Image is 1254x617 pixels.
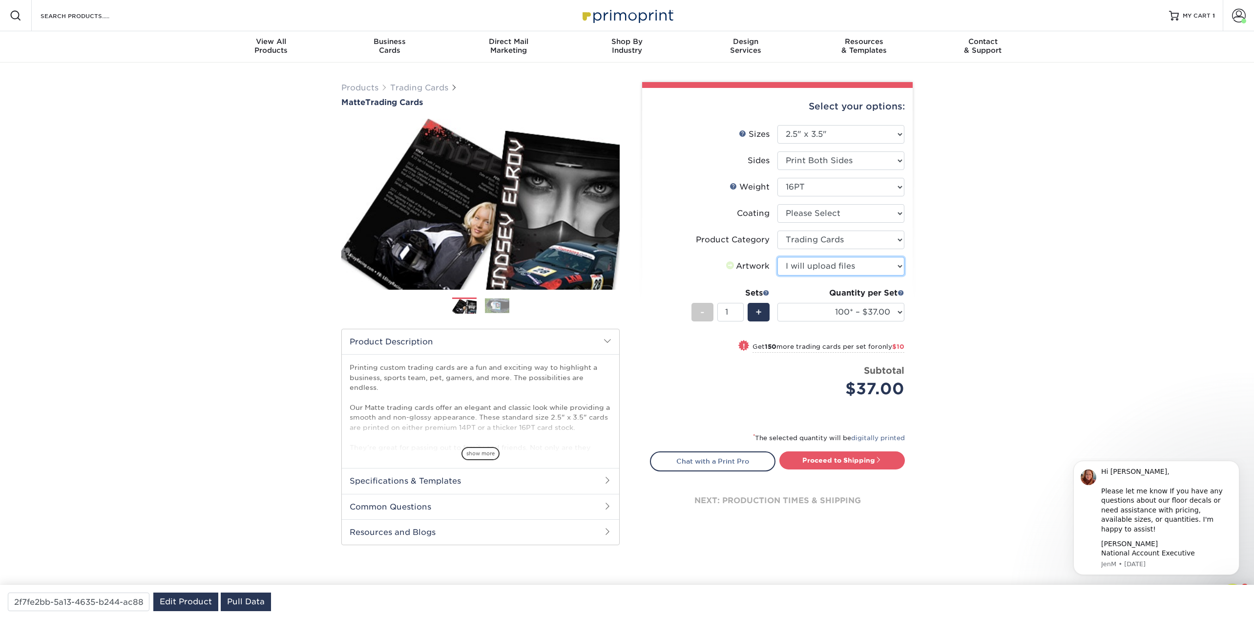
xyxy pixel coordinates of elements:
[452,298,477,315] img: Trading Cards 01
[686,37,805,46] span: Design
[449,37,568,55] div: Marketing
[341,83,378,92] a: Products
[1241,584,1249,592] span: 7
[461,447,500,460] span: show more
[449,37,568,46] span: Direct Mail
[342,468,619,493] h2: Specifications & Templates
[696,234,770,246] div: Product Category
[153,593,218,611] a: Edit Product
[1212,12,1215,19] span: 1
[1183,12,1211,20] span: MY CART
[331,37,449,46] span: Business
[342,329,619,354] h2: Product Description
[568,37,687,46] span: Shop By
[449,31,568,63] a: Direct MailMarketing
[777,287,904,299] div: Quantity per Set
[755,305,762,319] span: +
[485,298,509,313] img: Trading Cards 02
[686,31,805,63] a: DesignServices
[212,31,331,63] a: View AllProducts
[341,108,620,300] img: Matte 01
[212,37,331,46] span: View All
[743,341,745,351] span: !
[390,83,448,92] a: Trading Cards
[765,343,776,350] strong: 150
[878,343,904,350] span: only
[341,98,365,107] span: Matte
[331,37,449,55] div: Cards
[892,343,904,350] span: $10
[923,37,1042,46] span: Contact
[730,181,770,193] div: Weight
[805,31,923,63] a: Resources& Templates
[650,451,775,471] a: Chat with a Print Pro
[221,593,271,611] a: Pull Data
[724,260,770,272] div: Artwork
[737,208,770,219] div: Coating
[1059,458,1254,612] iframe: Intercom notifications message
[748,155,770,167] div: Sides
[923,37,1042,55] div: & Support
[923,31,1042,63] a: Contact& Support
[785,377,904,401] div: $37.00
[686,37,805,55] div: Services
[864,365,904,376] strong: Subtotal
[650,471,905,530] div: next: production times & shipping
[568,31,687,63] a: Shop ByIndustry
[650,88,905,125] div: Select your options:
[753,434,905,442] small: The selected quantity will be
[342,519,619,545] h2: Resources and Blogs
[578,5,676,26] img: Primoprint
[350,362,611,492] p: Printing custom trading cards are a fun and exciting way to highlight a business, sports team, pe...
[40,10,135,21] input: SEARCH PRODUCTS.....
[752,343,904,353] small: Get more trading cards per set for
[805,37,923,46] span: Resources
[779,451,905,469] a: Proceed to Shipping
[212,37,331,55] div: Products
[341,98,620,107] h1: Trading Cards
[739,128,770,140] div: Sizes
[342,494,619,519] h2: Common Questions
[331,31,449,63] a: BusinessCards
[700,305,705,319] span: -
[568,37,687,55] div: Industry
[805,37,923,55] div: & Templates
[1221,584,1244,607] iframe: Intercom live chat
[341,98,620,107] a: MatteTrading Cards
[851,434,905,442] a: digitally printed
[691,287,770,299] div: Sets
